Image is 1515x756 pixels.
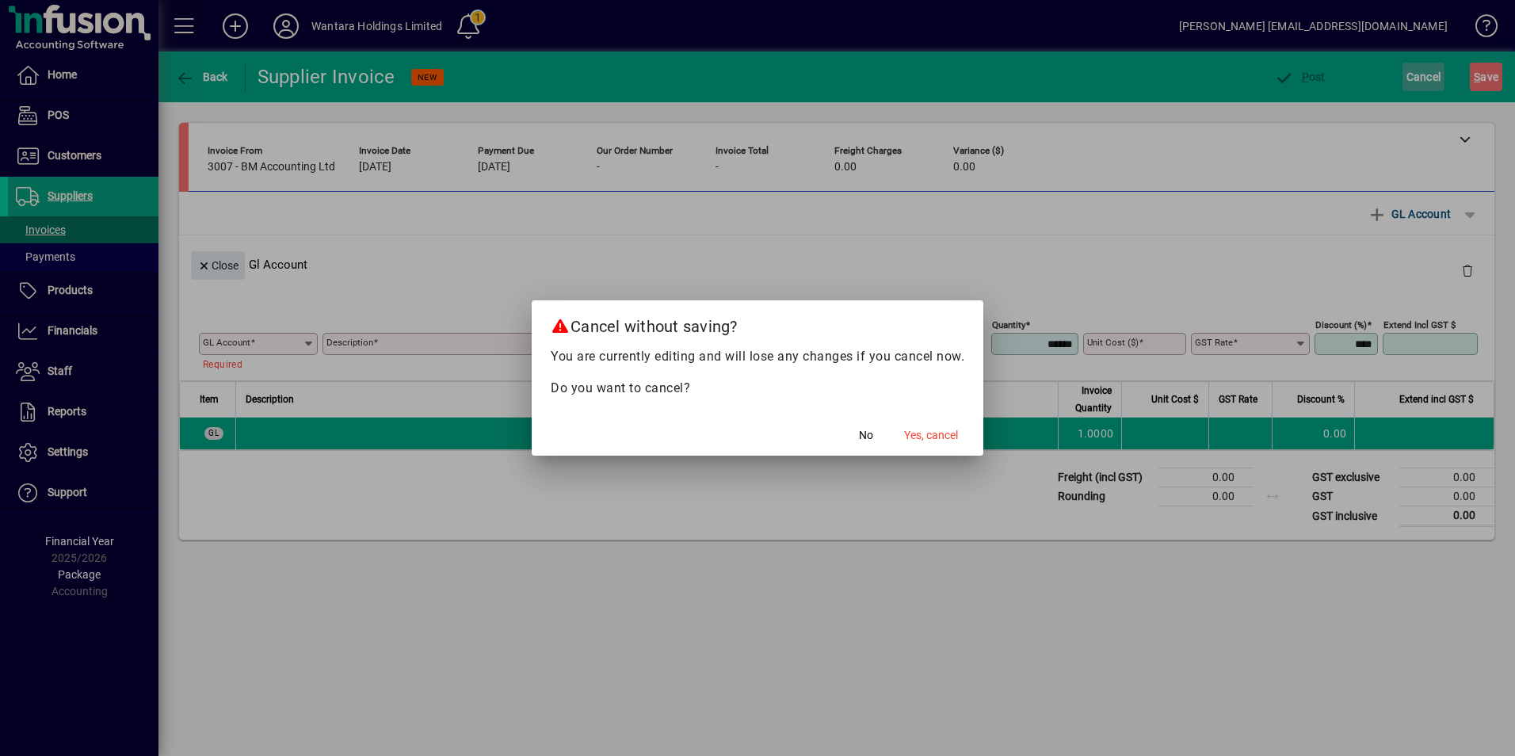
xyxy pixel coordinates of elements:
[532,300,983,346] h2: Cancel without saving?
[551,347,964,366] p: You are currently editing and will lose any changes if you cancel now.
[551,379,964,398] p: Do you want to cancel?
[841,421,891,449] button: No
[904,427,958,444] span: Yes, cancel
[898,421,964,449] button: Yes, cancel
[859,427,873,444] span: No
